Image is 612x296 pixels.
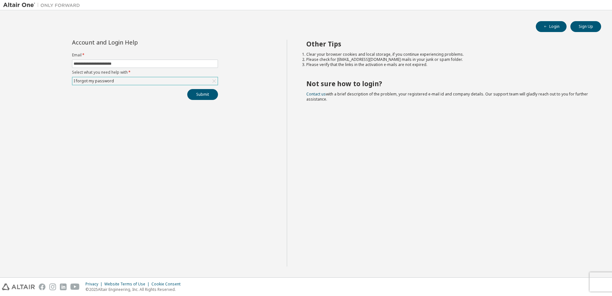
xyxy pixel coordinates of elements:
div: Account and Login Help [72,40,189,45]
div: I forgot my password [73,78,115,85]
div: Cookie Consent [151,282,184,287]
span: with a brief description of the problem, your registered e-mail id and company details. Our suppo... [306,91,588,102]
li: Please check for [EMAIL_ADDRESS][DOMAIN_NAME] mails in your junk or spam folder. [306,57,590,62]
img: facebook.svg [39,284,45,290]
img: youtube.svg [70,284,80,290]
button: Login [536,21,567,32]
button: Submit [187,89,218,100]
div: Website Terms of Use [104,282,151,287]
p: © 2025 Altair Engineering, Inc. All Rights Reserved. [85,287,184,292]
img: altair_logo.svg [2,284,35,290]
img: Altair One [3,2,83,8]
a: Contact us [306,91,326,97]
h2: Not sure how to login? [306,79,590,88]
button: Sign Up [570,21,601,32]
h2: Other Tips [306,40,590,48]
div: I forgot my password [72,77,218,85]
div: Privacy [85,282,104,287]
label: Select what you need help with [72,70,218,75]
label: Email [72,53,218,58]
li: Please verify that the links in the activation e-mails are not expired. [306,62,590,67]
img: instagram.svg [49,284,56,290]
li: Clear your browser cookies and local storage, if you continue experiencing problems. [306,52,590,57]
img: linkedin.svg [60,284,67,290]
